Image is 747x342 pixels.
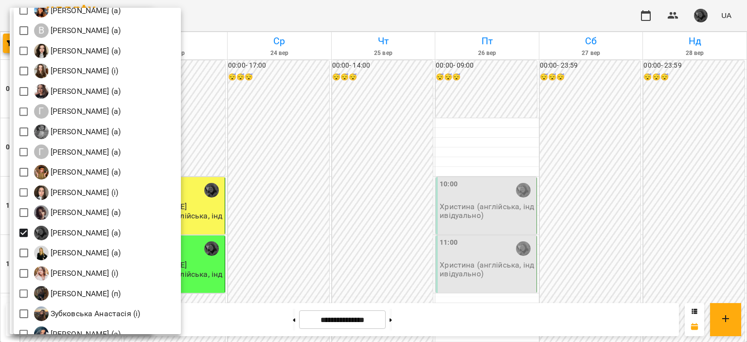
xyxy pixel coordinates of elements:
[34,185,119,200] div: Грицюк Анна Андріївна (і)
[34,44,49,58] img: В
[49,268,119,279] p: [PERSON_NAME] (і)
[34,286,121,301] a: Д [PERSON_NAME] (п)
[34,246,49,260] img: Д
[49,106,121,117] p: [PERSON_NAME] (а)
[34,64,119,78] div: Гайдукевич Анна (і)
[34,3,49,18] img: В
[34,205,49,220] img: Г
[34,226,121,240] a: Г [PERSON_NAME] (а)
[34,226,49,240] img: Г
[49,247,121,259] p: [PERSON_NAME] (а)
[34,306,49,321] img: З
[49,45,121,57] p: [PERSON_NAME] (а)
[34,306,141,321] a: З Зубковська Анастасія (і)
[34,64,119,78] a: Г [PERSON_NAME] (і)
[34,165,49,180] img: Г
[34,144,121,159] a: Г [PERSON_NAME] (а)
[49,65,119,77] p: [PERSON_NAME] (і)
[49,227,121,239] p: [PERSON_NAME] (а)
[49,146,121,158] p: [PERSON_NAME] (а)
[34,104,121,119] a: Г [PERSON_NAME] (а)
[34,84,121,99] div: Гастінґс Катерина (а)
[34,64,49,78] img: Г
[34,23,121,38] a: В [PERSON_NAME] (а)
[34,84,121,99] a: Г [PERSON_NAME] (а)
[34,84,49,99] img: Г
[49,328,121,340] p: [PERSON_NAME] (а)
[34,246,121,260] div: Даша Запорожець (а)
[34,185,49,200] img: Г
[49,187,119,198] p: [PERSON_NAME] (і)
[34,286,121,301] div: Доскоч Софія Володимирівна (п)
[34,326,121,341] div: Каленська Ольга Анатоліївна (а)
[49,207,121,218] p: [PERSON_NAME] (а)
[34,165,121,180] a: Г [PERSON_NAME] (а)
[34,205,121,220] a: Г [PERSON_NAME] (а)
[34,104,121,119] div: Гирич Кароліна (а)
[34,306,141,321] div: Зубковська Анастасія (і)
[34,3,121,18] div: Вербова Єлизавета Сергіївна (а)
[34,185,119,200] a: Г [PERSON_NAME] (і)
[34,326,49,341] img: К
[34,3,121,18] a: В [PERSON_NAME] (а)
[34,104,49,119] div: Г
[49,288,121,300] p: [PERSON_NAME] (п)
[34,266,119,281] a: Д [PERSON_NAME] (і)
[34,286,49,301] img: Д
[34,44,121,58] div: Вікторія Корнейко (а)
[34,144,121,159] div: Гончаренко Максим (а)
[49,166,121,178] p: [PERSON_NAME] (а)
[49,126,121,138] p: [PERSON_NAME] (а)
[34,44,121,58] a: В [PERSON_NAME] (а)
[34,125,49,139] img: Г
[34,23,121,38] div: Войтенко Богдан (а)
[49,25,121,36] p: [PERSON_NAME] (а)
[34,165,121,180] div: Горошинська Олександра (а)
[34,326,121,341] a: К [PERSON_NAME] (а)
[34,226,121,240] div: Губич Христина (а)
[34,144,49,159] div: Г
[34,125,121,139] div: Гомзяк Юлія Максимівна (а)
[34,125,121,139] a: Г [PERSON_NAME] (а)
[34,205,121,220] div: Громик Софія (а)
[49,5,121,17] p: [PERSON_NAME] (а)
[49,86,121,97] p: [PERSON_NAME] (а)
[34,246,121,260] a: Д [PERSON_NAME] (а)
[49,308,141,320] p: Зубковська Анастасія (і)
[34,23,49,38] div: В
[34,266,119,281] div: Добровінська Анастасія Андріївна (і)
[34,266,49,281] img: Д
